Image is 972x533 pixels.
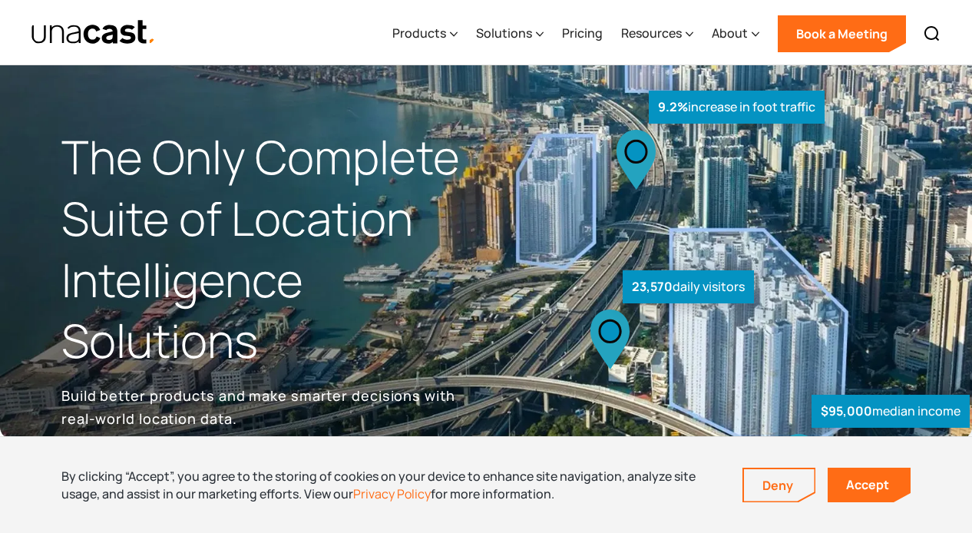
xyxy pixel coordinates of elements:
[621,2,693,65] div: Resources
[476,2,544,65] div: Solutions
[61,127,486,372] h1: The Only Complete Suite of Location Intelligence Solutions
[712,2,759,65] div: About
[623,270,754,303] div: daily visitors
[632,278,673,295] strong: 23,570
[61,384,461,430] p: Build better products and make smarter decisions with real-world location data.
[61,468,719,502] div: By clicking “Accept”, you agree to the storing of cookies on your device to enhance site navigati...
[353,485,431,502] a: Privacy Policy
[392,2,458,65] div: Products
[31,19,156,46] img: Unacast text logo
[392,24,446,42] div: Products
[658,98,688,115] strong: 9.2%
[476,24,532,42] div: Solutions
[649,91,825,124] div: increase in foot traffic
[562,2,603,65] a: Pricing
[712,24,748,42] div: About
[621,24,682,42] div: Resources
[744,469,815,502] a: Deny
[31,19,156,46] a: home
[778,15,906,52] a: Book a Meeting
[812,395,970,428] div: median income
[828,468,911,502] a: Accept
[821,402,872,419] strong: $95,000
[923,25,941,43] img: Search icon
